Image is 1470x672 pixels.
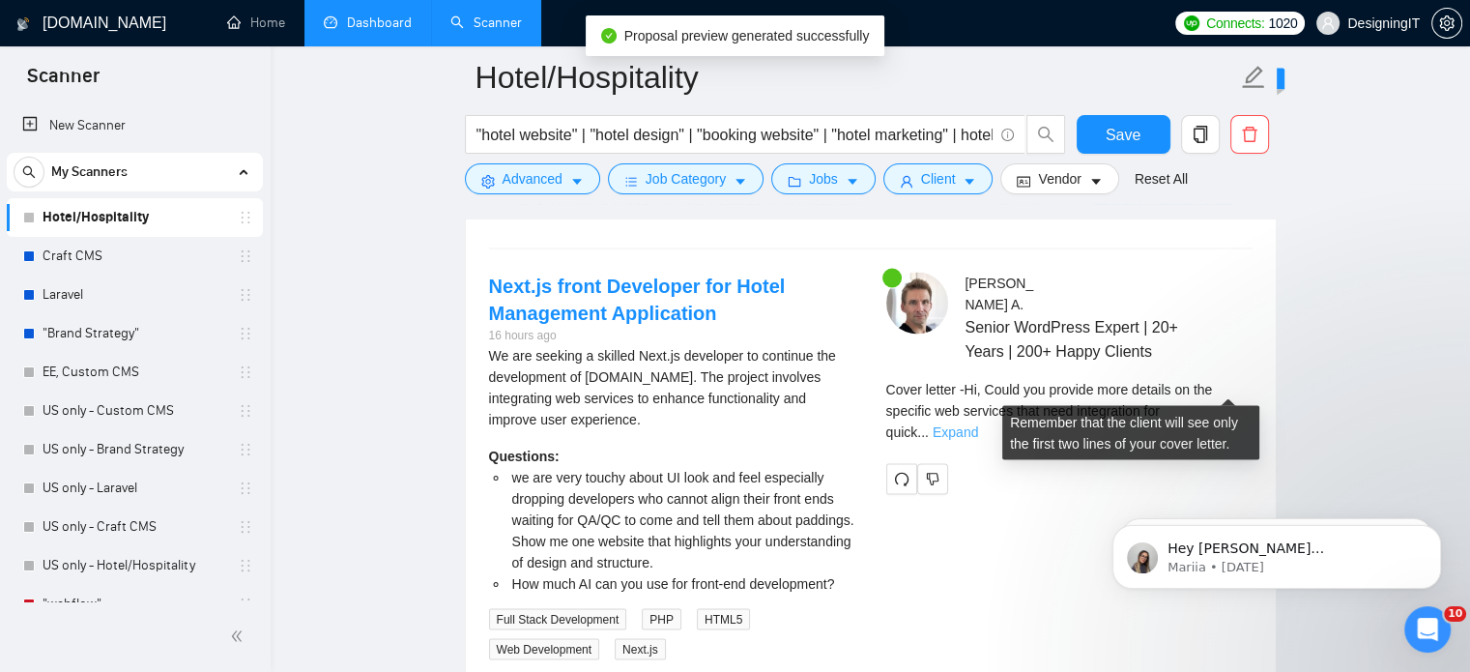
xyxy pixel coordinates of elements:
span: Senior WordPress Expert | 20+ Years | 200+ Happy Clients [965,315,1195,364]
button: delete [1230,115,1269,154]
span: info-circle [1001,129,1014,141]
span: caret-down [734,174,747,189]
span: PHP [642,609,681,630]
span: holder [238,365,253,380]
button: barsJob Categorycaret-down [608,163,764,194]
a: US only - Laravel [43,469,226,508]
span: holder [238,558,253,573]
span: Scanner [12,62,115,102]
a: EE, Custom CMS [43,353,226,392]
a: US only - Craft CMS [43,508,226,546]
div: We are seeking a skilled Next.js developer to continue the development of quickrooms.co. The proj... [489,345,855,430]
img: c1hvrizM05mLJAj-kdV2CcRhRN5fLVV3l1EDi9R5xtYOjSagYM170R0f2I93DtT3tH [886,273,948,335]
a: US only - Custom CMS [43,392,226,430]
span: Client [921,168,956,190]
li: New Scanner [7,106,263,145]
span: Proposal preview generated successfully [624,28,870,44]
span: Cover letter - Hi, Could you provide more details on the specific web services that need integrat... [886,382,1213,440]
span: holder [238,597,253,612]
span: Vendor [1038,168,1081,190]
span: holder [238,403,253,419]
a: "Brand Strategy" [43,314,226,353]
a: Hotel/Hospitality [43,198,226,237]
span: holder [238,442,253,457]
iframe: Intercom notifications message [1083,484,1470,620]
input: Search Freelance Jobs... [476,123,993,147]
a: "webflow" [43,585,226,624]
span: 1020 [1268,13,1297,34]
span: Connects: [1206,13,1264,34]
span: Web Development [489,639,600,660]
button: userClientcaret-down [883,163,994,194]
button: search [1026,115,1065,154]
span: caret-down [846,174,859,189]
span: ... [917,424,929,440]
button: dislike [917,464,948,495]
button: search [14,157,44,188]
span: idcard [1017,174,1030,189]
a: Reset All [1135,168,1188,190]
span: holder [238,210,253,225]
button: folderJobscaret-down [771,163,876,194]
a: New Scanner [22,106,247,145]
button: settingAdvancedcaret-down [465,163,600,194]
span: dislike [926,472,939,487]
span: caret-down [1089,174,1103,189]
span: delete [1231,126,1268,143]
span: caret-down [570,174,584,189]
span: folder [788,174,801,189]
span: holder [238,519,253,535]
button: setting [1431,8,1462,39]
span: Job Category [646,168,726,190]
span: How much AI can you use for front-end development? [512,576,835,592]
a: dashboardDashboard [324,15,412,31]
button: Save [1077,115,1170,154]
img: logo [16,9,30,40]
span: holder [238,287,253,303]
a: Next.js front Developer for Hotel Management Application [489,276,786,324]
span: user [900,174,913,189]
span: holder [238,326,253,341]
span: holder [238,248,253,264]
p: Message from Mariia, sent 4w ago [84,74,333,92]
a: Expand [933,424,978,440]
span: setting [1432,15,1461,31]
div: 16 hours ago [489,327,855,345]
div: Remember that the client will see only the first two lines of your cover letter. [1002,407,1259,461]
a: setting [1431,15,1462,31]
span: setting [481,174,495,189]
span: edit [1241,65,1266,90]
span: Next.js [615,639,666,660]
span: redo [887,472,916,487]
span: copy [1182,126,1219,143]
a: Craft CMS [43,237,226,276]
div: Remember that the client will see only the first two lines of your cover letter. [886,379,1253,443]
strong: Questions: [489,449,560,464]
span: search [1027,126,1064,143]
span: bars [624,174,638,189]
span: user [1321,16,1335,30]
span: caret-down [963,174,976,189]
span: holder [238,481,253,496]
span: we are very touchy about UI look and feel especially dropping developers who cannot align their f... [512,470,854,570]
span: New [1249,72,1276,87]
a: US only - Hotel/Hospitality [43,546,226,585]
span: Save [1106,123,1140,147]
a: homeHome [227,15,285,31]
button: idcardVendorcaret-down [1000,163,1118,194]
button: copy [1181,115,1220,154]
img: upwork-logo.png [1184,15,1199,31]
span: double-left [230,627,249,646]
span: 10 [1444,606,1466,622]
a: Laravel [43,276,226,314]
span: Full Stack Development [489,609,627,630]
span: Hey [PERSON_NAME][EMAIL_ADDRESS][PERSON_NAME][DOMAIN_NAME], Looks like your Upwork agency Designi... [84,56,328,340]
span: check-circle [601,28,617,44]
span: HTML5 [697,609,750,630]
a: US only - Brand Strategy [43,430,226,469]
span: Advanced [503,168,562,190]
a: searchScanner [450,15,522,31]
input: Scanner name... [476,53,1237,102]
